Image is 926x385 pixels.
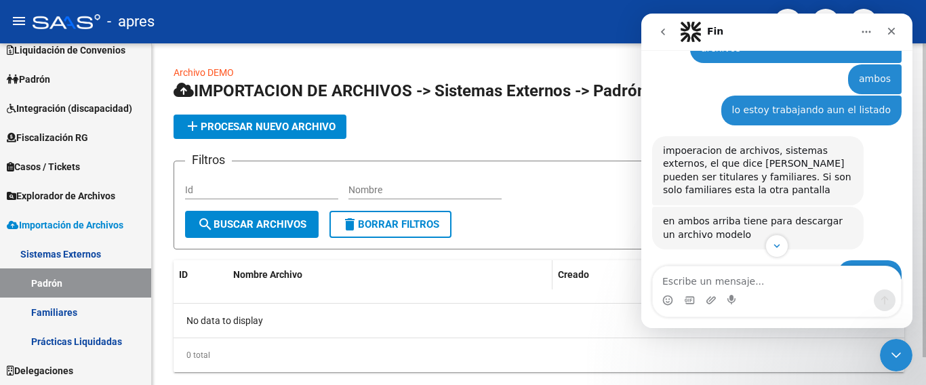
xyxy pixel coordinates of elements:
div: No data to display [174,304,904,338]
span: Buscar Archivos [197,218,306,230]
span: - apres [107,7,155,37]
span: Delegaciones [7,363,73,378]
span: Importación de Archivos [7,218,123,232]
mat-icon: search [197,216,214,232]
span: Explorador de Archivos [7,188,115,203]
span: IMPORTACION DE ARCHIVOS -> Sistemas Externos -> Padrón [174,81,646,100]
iframe: Intercom live chat [641,14,912,328]
mat-icon: delete [342,216,358,232]
iframe: Intercom live chat [880,339,912,371]
h3: Filtros [185,150,232,169]
span: Integración (discapacidad) [7,101,132,116]
span: Creado [558,269,589,280]
span: Liquidación de Convenios [7,43,125,58]
button: Borrar Filtros [329,211,451,238]
span: Borrar Filtros [342,218,439,230]
a: Archivo DEMO [174,67,234,78]
button: Procesar nuevo archivo [174,115,346,139]
div: 0 total [174,338,904,372]
datatable-header-cell: Creado [552,260,904,289]
span: Procesar nuevo archivo [184,121,336,133]
datatable-header-cell: Nombre Archivo [228,260,552,289]
mat-icon: add [184,118,201,134]
span: Casos / Tickets [7,159,80,174]
span: Padrón [7,72,50,87]
span: ID [179,269,188,280]
button: Buscar Archivos [185,211,319,238]
span: Nombre Archivo [233,269,302,280]
datatable-header-cell: ID [174,260,228,289]
span: Fiscalización RG [7,130,88,145]
mat-icon: menu [11,13,27,29]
